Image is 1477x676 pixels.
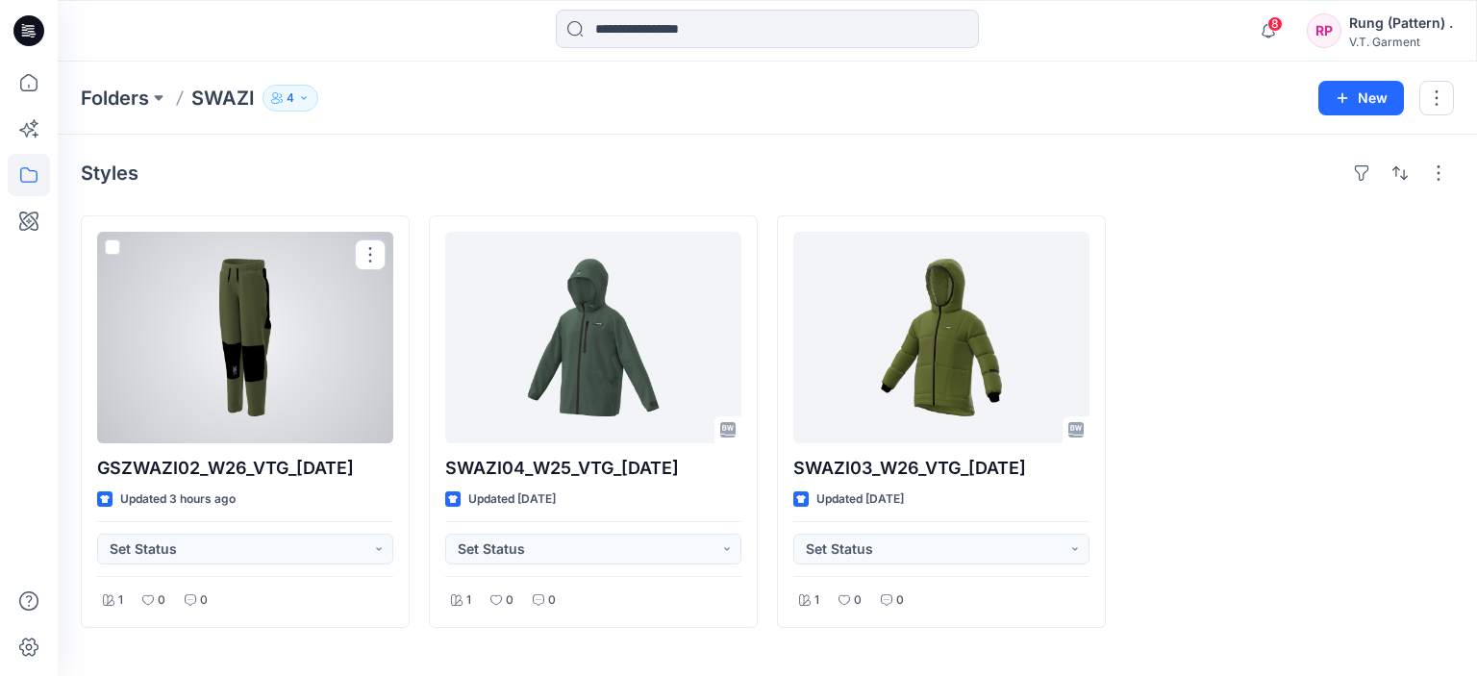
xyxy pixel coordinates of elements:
[468,489,556,510] p: Updated [DATE]
[548,590,556,611] p: 0
[97,455,393,482] p: GSZWAZI02_W26_VTG_[DATE]
[506,590,513,611] p: 0
[466,590,471,611] p: 1
[854,590,862,611] p: 0
[896,590,904,611] p: 0
[1307,13,1341,48] div: RP
[1349,12,1453,35] div: Rung (Pattern) .
[445,455,741,482] p: SWAZI04_W25_VTG_[DATE]
[97,232,393,443] a: GSZWAZI02_W26_VTG_06.10.2025
[1349,35,1453,49] div: V.T. Garment
[263,85,318,112] button: 4
[445,232,741,443] a: SWAZI04_W25_VTG_02.10.2025
[287,88,294,109] p: 4
[118,590,123,611] p: 1
[793,232,1089,443] a: SWAZI03_W26_VTG_02.10.2025
[120,489,236,510] p: Updated 3 hours ago
[814,590,819,611] p: 1
[1267,16,1283,32] span: 8
[81,85,149,112] a: Folders
[158,590,165,611] p: 0
[191,85,255,112] p: SWAZI
[1318,81,1404,115] button: New
[200,590,208,611] p: 0
[81,162,138,185] h4: Styles
[793,455,1089,482] p: SWAZI03_W26_VTG_[DATE]
[816,489,904,510] p: Updated [DATE]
